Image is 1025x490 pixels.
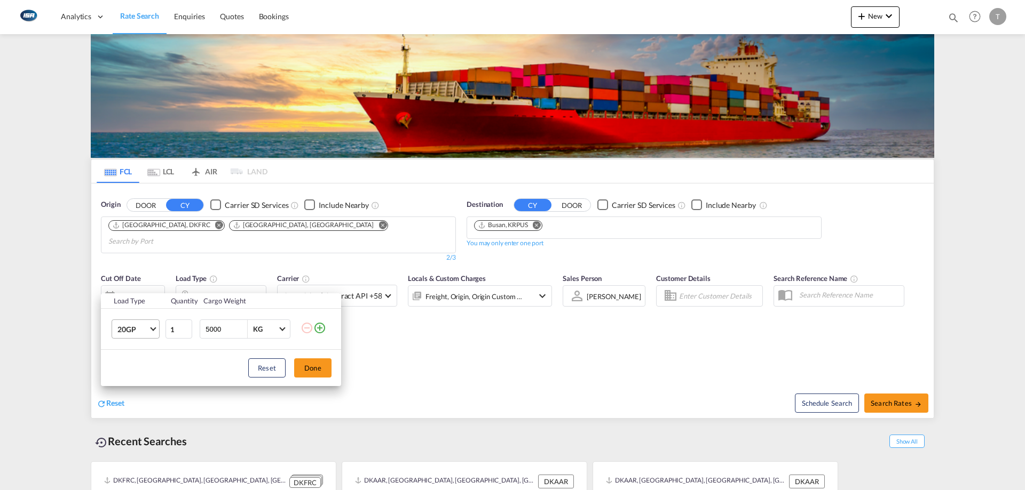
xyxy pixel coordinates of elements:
[112,319,160,339] md-select: Choose: 20GP
[248,358,286,377] button: Reset
[294,358,332,377] button: Done
[164,293,198,309] th: Quantity
[253,325,263,333] div: KG
[313,322,326,334] md-icon: icon-plus-circle-outline
[165,319,192,339] input: Qty
[204,320,247,338] input: Enter Weight
[203,296,294,306] div: Cargo Weight
[101,293,164,309] th: Load Type
[301,322,313,334] md-icon: icon-minus-circle-outline
[117,324,148,335] span: 20GP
